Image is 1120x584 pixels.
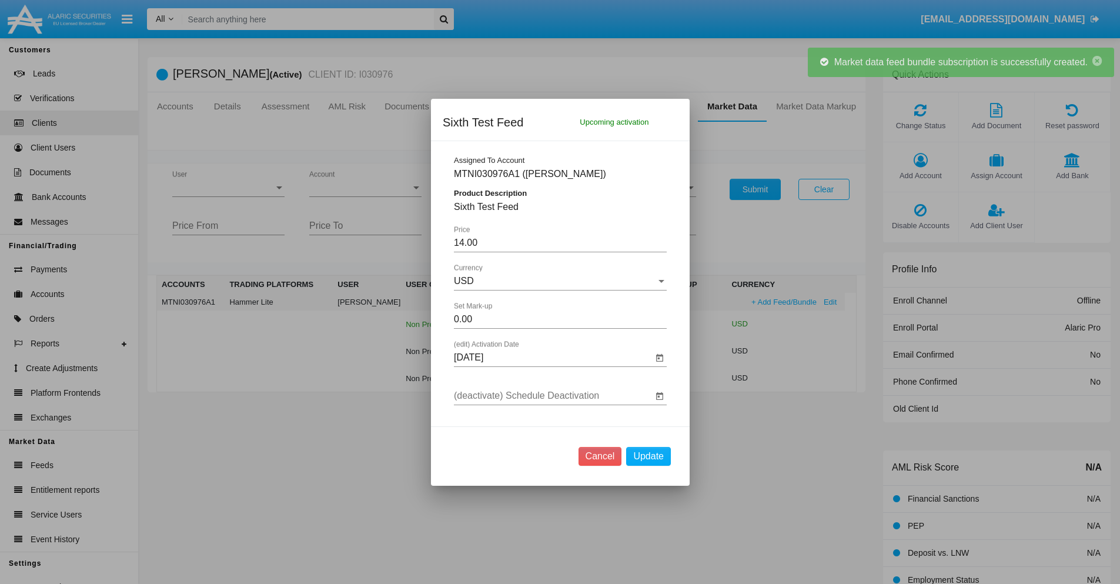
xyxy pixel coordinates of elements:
[580,113,648,132] span: Upcoming activation
[454,276,474,286] span: USD
[653,351,667,365] button: Open calendar
[454,202,519,212] span: Sixth Test Feed
[626,447,671,466] button: Update
[443,113,523,132] span: Sixth Test Feed
[454,156,524,165] span: Assigned To Account
[653,389,667,403] button: Open calendar
[578,447,621,466] button: Cancel
[454,189,527,198] span: Product Description
[454,169,606,179] span: MTNI030976A1 ([PERSON_NAME])
[834,57,1088,67] span: Market data feed bundle subscription is successfully created.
